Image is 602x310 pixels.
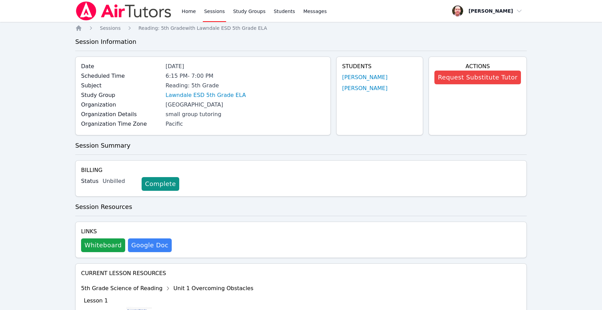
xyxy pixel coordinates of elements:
[303,8,327,15] span: Messages
[166,72,325,80] div: 6:15 PM - 7:00 PM
[166,101,325,109] div: [GEOGRAPHIC_DATA]
[142,177,179,191] a: Complete
[81,91,161,99] label: Study Group
[166,82,325,90] div: Reading: 5th Grade
[81,269,521,277] h4: Current Lesson Resources
[81,177,99,185] label: Status
[342,73,388,82] a: [PERSON_NAME]
[342,62,417,71] h4: Students
[81,62,161,71] label: Date
[139,25,267,32] a: Reading: 5th Gradewith Lawndale ESD 5th Grade ELA
[81,101,161,109] label: Organization
[434,62,521,71] h4: Actions
[81,238,125,252] button: Whiteboard
[81,227,172,236] h4: Links
[166,110,325,119] div: small group tutoring
[81,120,161,128] label: Organization Time Zone
[81,166,521,174] h4: Billing
[81,283,253,294] div: 5th Grade Science of Reading Unit 1 Overcoming Obstacles
[166,120,325,128] div: Pacific
[75,141,527,150] h3: Session Summary
[81,82,161,90] label: Subject
[75,1,172,21] img: Air Tutors
[84,297,108,304] span: Lesson 1
[166,91,246,99] a: Lawndale ESD 5th Grade ELA
[75,37,527,47] h3: Session Information
[81,110,161,119] label: Organization Details
[342,84,388,92] a: [PERSON_NAME]
[166,62,325,71] div: [DATE]
[81,72,161,80] label: Scheduled Time
[75,25,527,32] nav: Breadcrumb
[128,238,172,252] a: Google Doc
[434,71,521,84] button: Request Substitute Tutor
[75,202,527,212] h3: Session Resources
[100,25,121,32] a: Sessions
[103,177,136,185] div: Unbilled
[139,25,267,31] span: Reading: 5th Grade with Lawndale ESD 5th Grade ELA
